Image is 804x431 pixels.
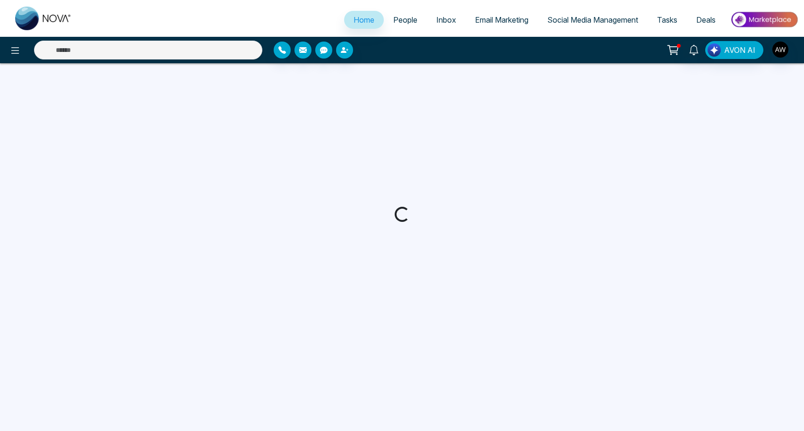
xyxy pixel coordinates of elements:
img: Lead Flow [708,43,721,57]
span: People [393,15,417,25]
img: Nova CRM Logo [15,7,72,30]
a: Home [344,11,384,29]
span: Deals [696,15,716,25]
a: Inbox [427,11,466,29]
span: Email Marketing [475,15,528,25]
a: People [384,11,427,29]
a: Social Media Management [538,11,648,29]
a: Email Marketing [466,11,538,29]
span: AVON AI [724,44,755,56]
span: Social Media Management [547,15,638,25]
img: User Avatar [772,42,788,58]
a: Deals [687,11,725,29]
span: Tasks [657,15,677,25]
span: Inbox [436,15,456,25]
span: Home [354,15,374,25]
button: AVON AI [705,41,763,59]
a: Tasks [648,11,687,29]
img: Market-place.gif [730,9,798,30]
